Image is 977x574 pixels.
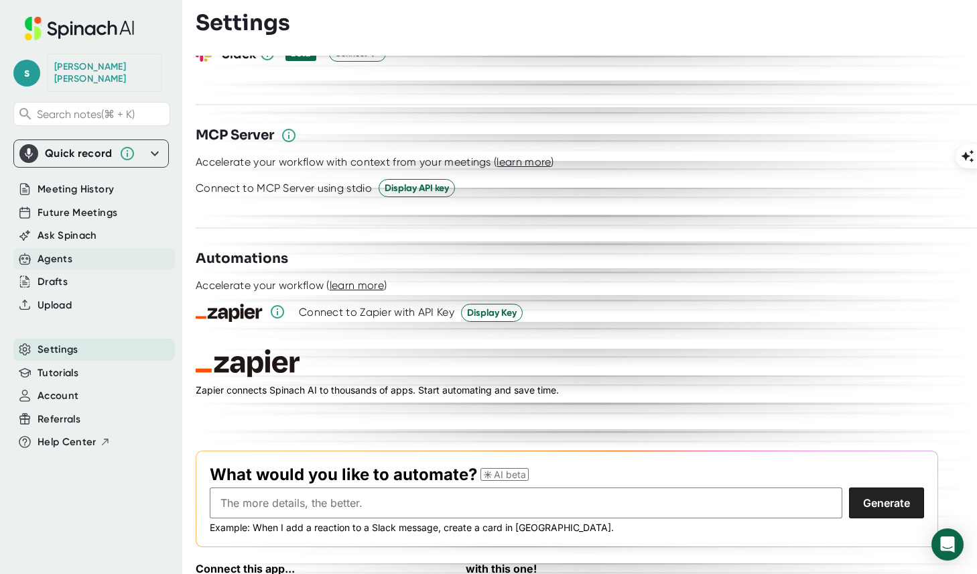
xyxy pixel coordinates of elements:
[196,249,288,269] h3: Automations
[54,61,155,84] div: Shelby Bruce
[38,274,68,290] button: Drafts
[19,140,163,167] div: Quick record
[45,147,113,160] div: Quick record
[196,156,554,169] div: Accelerate your workflow with context from your meetings ( )
[330,279,384,292] span: learn more
[299,306,454,319] div: Connect to Zapier with API Key
[931,528,964,561] div: Open Intercom Messenger
[196,10,290,36] h3: Settings
[38,435,111,450] button: Help Center
[38,205,117,221] button: Future Meetings
[38,388,78,404] button: Account
[38,342,78,357] button: Settings
[38,251,72,267] button: Agents
[38,412,80,427] button: Referrals
[38,228,97,243] button: Ask Spinach
[13,60,40,87] span: s
[38,298,72,313] button: Upload
[385,181,449,195] span: Display API key
[38,435,96,450] span: Help Center
[37,108,135,121] span: Search notes (⌘ + K)
[467,306,517,320] span: Display Key
[461,304,523,322] button: Display Key
[196,125,274,146] h3: MCP Server
[196,279,387,292] div: Accelerate your workflow ( )
[196,182,372,195] div: Connect to MCP Server using stdio
[38,365,78,381] button: Tutorials
[38,182,114,197] button: Meeting History
[497,156,551,168] span: learn more
[379,179,455,197] button: Display API key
